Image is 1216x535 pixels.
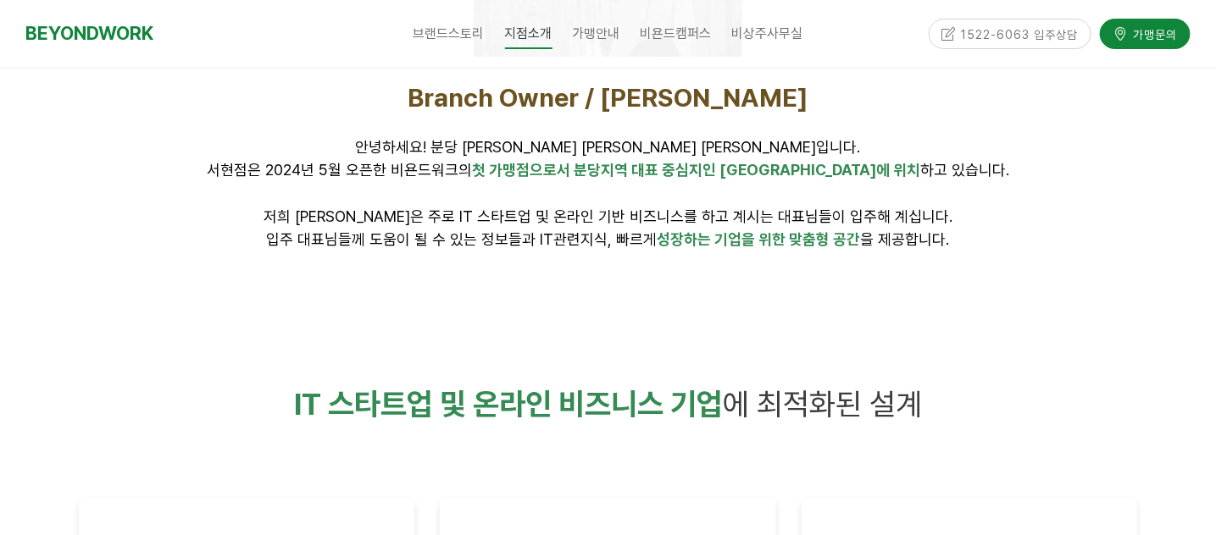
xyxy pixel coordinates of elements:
span: 입주 대표님들께 도움이 될 수 있는 정보들과 IT관련지식, 빠르게 을 제공합니다. [267,230,950,248]
a: 비욘드캠퍼스 [630,13,722,55]
a: 비상주사무실 [722,13,813,55]
a: 지점소개 [495,13,563,55]
span: 에 최적화된 설계 [723,386,922,422]
span: 가맹안내 [573,25,620,41]
a: 가맹안내 [563,13,630,55]
span: 비상주사무실 [732,25,803,41]
a: BEYONDWORK [25,18,153,49]
span: 브랜드스토리 [414,25,485,41]
span: 성장하는 기업을 위한 맞춤형 공간 [658,230,861,248]
span: 안녕하세요! 분당 [PERSON_NAME] [PERSON_NAME] [PERSON_NAME]입니다. 서현점은 2024년 5월 오픈한 비욘드워크의 하고 있습니다. 저희 [PER... [207,138,1009,225]
span: IT 스타트업 및 온라인 비즈니스 기업 [294,386,723,422]
span: 첫 가맹점으로서 분당지역 대표 중심지인 [GEOGRAPHIC_DATA]에 위치 [472,161,920,179]
span: Branch Owner / [PERSON_NAME] [408,82,808,113]
span: 비욘드캠퍼스 [641,25,712,41]
a: 가맹문의 [1100,15,1191,45]
span: 가맹문의 [1128,22,1177,39]
span: 지점소개 [505,19,552,49]
a: 브랜드스토리 [403,13,495,55]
